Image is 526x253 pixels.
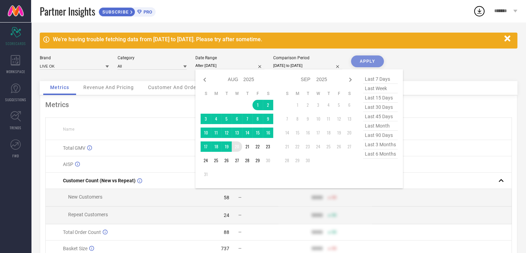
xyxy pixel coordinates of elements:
[323,100,334,110] td: Thu Sep 04 2025
[312,212,323,218] div: 9999
[332,213,336,218] span: 50
[313,128,323,138] td: Wed Sep 17 2025
[10,125,21,130] span: TRENDS
[344,91,354,96] th: Saturday
[242,155,252,166] td: Thu Aug 28 2025
[363,121,398,131] span: last month
[363,140,398,149] span: last 3 months
[238,213,241,218] span: —
[238,195,241,200] span: —
[332,246,336,251] span: 50
[201,76,209,84] div: Previous month
[303,91,313,96] th: Tuesday
[63,127,74,132] span: Name
[282,141,292,152] td: Sun Sep 21 2025
[232,141,242,152] td: Wed Aug 20 2025
[211,128,221,138] td: Mon Aug 11 2025
[303,100,313,110] td: Tue Sep 02 2025
[263,128,273,138] td: Sat Aug 16 2025
[6,69,25,74] span: WORKSPACE
[313,100,323,110] td: Wed Sep 03 2025
[45,101,512,109] div: Metrics
[6,41,26,46] span: SCORECARDS
[332,230,336,235] span: 50
[211,114,221,124] td: Mon Aug 04 2025
[363,93,398,103] span: last 15 days
[332,195,336,200] span: 50
[211,141,221,152] td: Mon Aug 18 2025
[201,169,211,180] td: Sun Aug 31 2025
[12,153,19,158] span: FWD
[323,141,334,152] td: Thu Sep 25 2025
[221,155,232,166] td: Tue Aug 26 2025
[50,85,69,90] span: Metrics
[195,62,265,69] input: Select date range
[221,246,229,251] div: 737
[224,229,229,235] div: 88
[142,9,152,15] span: PRO
[252,155,263,166] td: Fri Aug 29 2025
[40,4,95,18] span: Partner Insights
[99,6,156,17] a: SUBSCRIBEPRO
[263,100,273,110] td: Sat Aug 02 2025
[232,91,242,96] th: Wednesday
[344,100,354,110] td: Sat Sep 06 2025
[232,128,242,138] td: Wed Aug 13 2025
[232,114,242,124] td: Wed Aug 06 2025
[201,141,211,152] td: Sun Aug 17 2025
[313,114,323,124] td: Wed Sep 10 2025
[323,128,334,138] td: Thu Sep 18 2025
[252,141,263,152] td: Fri Aug 22 2025
[63,246,87,251] span: Basket Size
[63,145,85,151] span: Total GMV
[242,114,252,124] td: Thu Aug 07 2025
[312,195,323,200] div: 9999
[363,131,398,140] span: last 90 days
[292,100,303,110] td: Mon Sep 01 2025
[224,195,229,200] div: 58
[232,155,242,166] td: Wed Aug 27 2025
[344,128,354,138] td: Sat Sep 20 2025
[83,85,134,90] span: Revenue And Pricing
[312,229,323,235] div: 9999
[221,141,232,152] td: Tue Aug 19 2025
[63,229,101,235] span: Total Order Count
[263,141,273,152] td: Sat Aug 23 2025
[238,246,241,251] span: —
[303,155,313,166] td: Tue Sep 30 2025
[68,194,102,200] span: New Customers
[334,141,344,152] td: Fri Sep 26 2025
[363,103,398,112] span: last 30 days
[201,155,211,166] td: Sun Aug 24 2025
[5,97,26,102] span: SUGGESTIONS
[263,114,273,124] td: Sat Aug 09 2025
[363,112,398,121] span: last 45 days
[252,100,263,110] td: Fri Aug 01 2025
[346,76,354,84] div: Next month
[363,149,398,159] span: last 6 months
[312,246,323,251] div: 9999
[68,212,108,217] span: Repeat Customers
[201,114,211,124] td: Sun Aug 03 2025
[242,128,252,138] td: Thu Aug 14 2025
[282,114,292,124] td: Sun Sep 07 2025
[252,91,263,96] th: Friday
[363,75,398,84] span: last 7 days
[282,128,292,138] td: Sun Sep 14 2025
[195,55,265,60] div: Date Range
[344,141,354,152] td: Sat Sep 27 2025
[334,100,344,110] td: Fri Sep 05 2025
[252,114,263,124] td: Fri Aug 08 2025
[292,155,303,166] td: Mon Sep 29 2025
[99,9,130,15] span: SUBSCRIBE
[53,36,501,43] div: We're having trouble fetching data from [DATE] to [DATE]. Please try after sometime.
[201,91,211,96] th: Sunday
[242,141,252,152] td: Thu Aug 21 2025
[334,91,344,96] th: Friday
[292,114,303,124] td: Mon Sep 08 2025
[63,178,136,183] span: Customer Count (New vs Repeat)
[292,91,303,96] th: Monday
[63,162,73,167] span: AISP
[473,5,486,17] div: Open download list
[313,141,323,152] td: Wed Sep 24 2025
